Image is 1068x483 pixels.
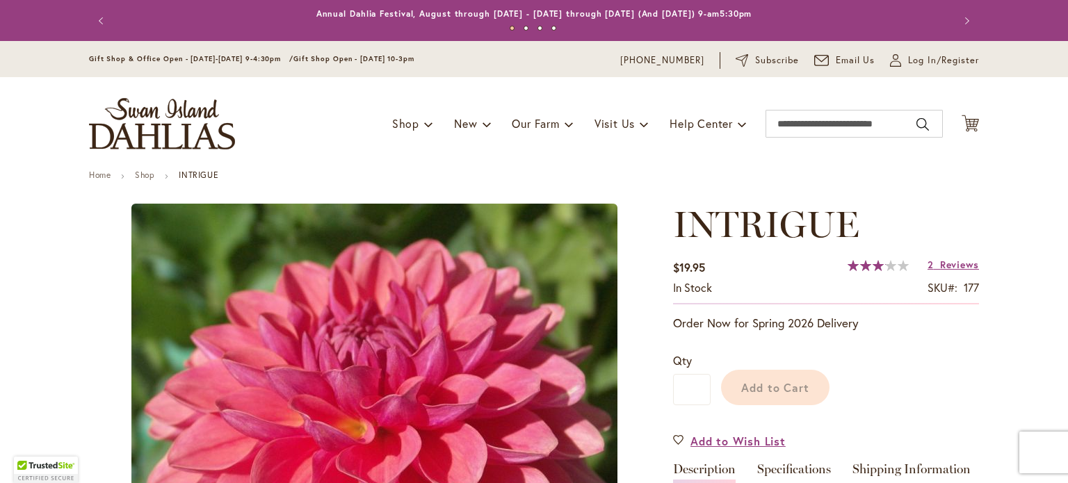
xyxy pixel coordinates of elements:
span: Reviews [940,258,979,271]
div: 177 [964,280,979,296]
span: Qty [673,353,692,368]
span: Help Center [670,116,733,131]
span: INTRIGUE [673,202,859,246]
span: Email Us [836,54,875,67]
span: Shop [392,116,419,131]
button: Previous [89,7,117,35]
a: store logo [89,98,235,149]
span: Gift Shop Open - [DATE] 10-3pm [293,54,414,63]
a: Home [89,170,111,180]
button: Next [951,7,979,35]
a: Specifications [757,463,831,483]
a: Description [673,463,736,483]
span: Subscribe [755,54,799,67]
span: Our Farm [512,116,559,131]
button: 4 of 4 [551,26,556,31]
a: Log In/Register [890,54,979,67]
a: Shipping Information [852,463,971,483]
a: Email Us [814,54,875,67]
a: [PHONE_NUMBER] [620,54,704,67]
iframe: Launch Accessibility Center [10,434,49,473]
span: Log In/Register [908,54,979,67]
strong: SKU [928,280,957,295]
span: In stock [673,280,712,295]
button: 1 of 4 [510,26,515,31]
button: 2 of 4 [524,26,528,31]
span: $19.95 [673,260,705,275]
p: Order Now for Spring 2026 Delivery [673,315,979,331]
span: New [454,116,477,131]
button: 3 of 4 [537,26,542,31]
a: Subscribe [736,54,799,67]
a: Annual Dahlia Festival, August through [DATE] - [DATE] through [DATE] (And [DATE]) 9-am5:30pm [316,8,752,19]
div: Availability [673,280,712,296]
strong: INTRIGUE [179,170,218,180]
a: Shop [135,170,154,180]
div: 63% [848,260,909,271]
span: Gift Shop & Office Open - [DATE]-[DATE] 9-4:30pm / [89,54,293,63]
a: 2 Reviews [928,258,979,271]
span: Visit Us [594,116,635,131]
span: Add to Wish List [690,433,786,449]
span: 2 [928,258,934,271]
a: Add to Wish List [673,433,786,449]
